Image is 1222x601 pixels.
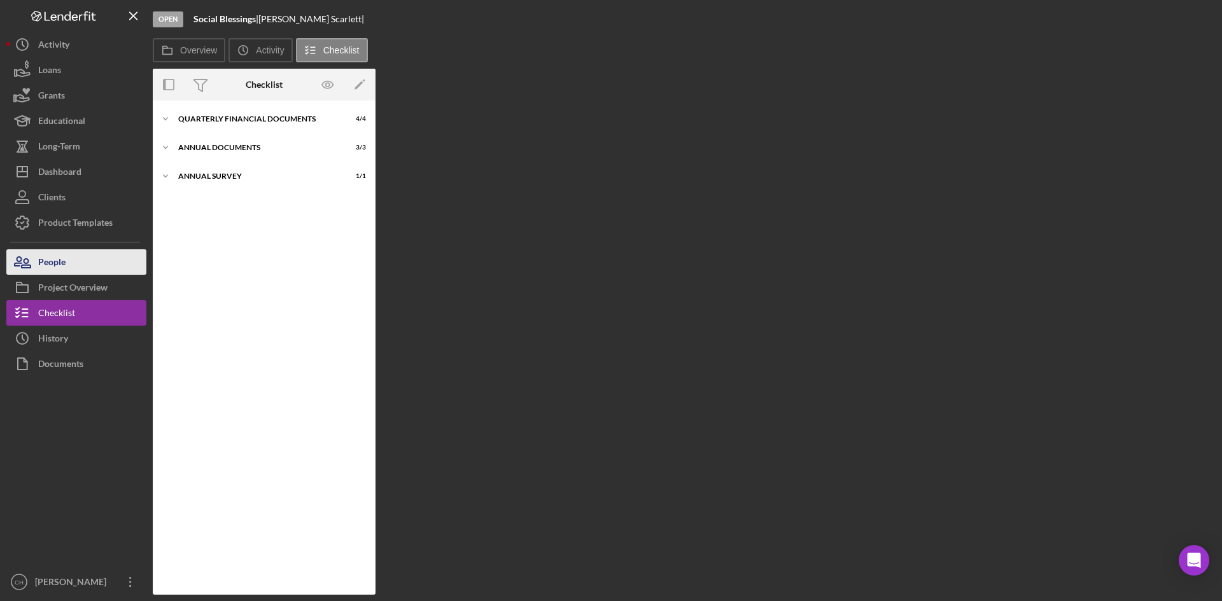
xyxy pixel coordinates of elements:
[296,38,368,62] button: Checklist
[6,184,146,210] button: Clients
[38,32,69,60] div: Activity
[256,45,284,55] label: Activity
[38,300,75,329] div: Checklist
[6,326,146,351] button: History
[6,134,146,159] button: Long-Term
[6,210,146,235] button: Product Templates
[38,351,83,380] div: Documents
[180,45,217,55] label: Overview
[38,249,66,278] div: People
[228,38,292,62] button: Activity
[6,32,146,57] button: Activity
[258,14,364,24] div: [PERSON_NAME] Scarlett |
[38,184,66,213] div: Clients
[193,13,256,24] b: Social Blessings
[6,159,146,184] button: Dashboard
[6,57,146,83] button: Loans
[1179,545,1209,576] div: Open Intercom Messenger
[6,83,146,108] button: Grants
[343,115,366,123] div: 4 / 4
[38,57,61,86] div: Loans
[38,108,85,137] div: Educational
[246,79,283,90] div: Checklist
[6,300,146,326] button: Checklist
[6,108,146,134] button: Educational
[6,351,146,376] button: Documents
[38,134,80,162] div: Long-Term
[15,579,24,586] text: CH
[38,159,81,188] div: Dashboard
[6,569,146,595] button: CH[PERSON_NAME]
[38,275,108,303] div: Project Overview
[153,11,183,27] div: Open
[32,569,115,598] div: [PERSON_NAME]
[38,210,113,238] div: Product Templates
[153,38,225,62] button: Overview
[178,115,334,123] div: Quarterly Financial Documents
[343,144,366,151] div: 3 / 3
[343,172,366,180] div: 1 / 1
[193,14,258,24] div: |
[6,249,146,275] button: People
[6,275,146,300] button: Project Overview
[178,172,334,180] div: Annual Survey
[178,144,334,151] div: Annual Documents
[38,83,65,111] div: Grants
[323,45,360,55] label: Checklist
[38,326,68,354] div: History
